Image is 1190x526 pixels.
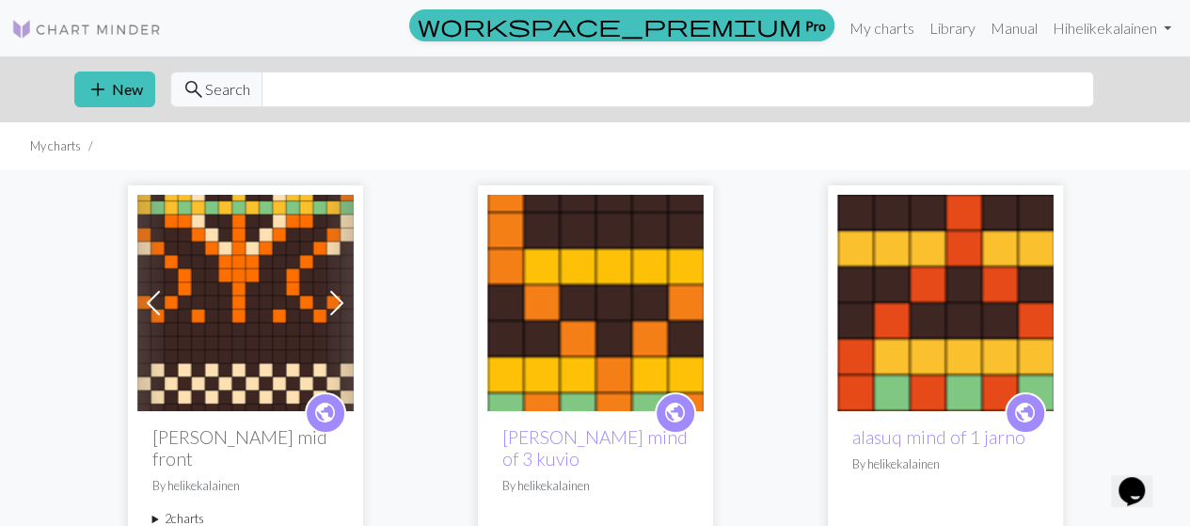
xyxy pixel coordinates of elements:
[1013,394,1037,432] i: public
[11,18,162,40] img: Logo
[502,477,689,495] p: By helikekalainen
[152,477,339,495] p: By helikekalainen
[74,72,155,107] button: New
[1111,451,1171,507] iframe: chat widget
[922,9,983,47] a: Library
[30,137,81,155] li: My charts
[152,426,339,470] h2: [PERSON_NAME] mid front
[837,195,1054,411] img: alasuq mind of 1 jarno
[663,394,687,432] i: public
[1045,9,1179,47] a: Hihelikekalainen
[502,426,688,470] a: [PERSON_NAME] mind of 3 kuvio
[852,455,1039,473] p: By helikekalainen
[983,9,1045,47] a: Manual
[1005,392,1046,434] a: public
[663,398,687,427] span: public
[137,292,354,310] a: ALASUQ JARNO mid front
[313,398,337,427] span: public
[409,9,834,41] a: Pro
[182,76,205,103] span: search
[655,392,696,434] a: public
[842,9,922,47] a: My charts
[87,76,109,103] span: add
[205,78,250,101] span: Search
[418,12,801,39] span: workspace_premium
[852,426,1025,448] a: alasuq mind of 1 jarno
[313,394,337,432] i: public
[487,292,704,310] a: alasuq jarno mind of 3 kuvio
[305,392,346,434] a: public
[837,292,1054,310] a: alasuq mind of 1 jarno
[137,195,354,411] img: ALASUQ JARNO mid front
[1013,398,1037,427] span: public
[487,195,704,411] img: alasuq jarno mind of 3 kuvio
